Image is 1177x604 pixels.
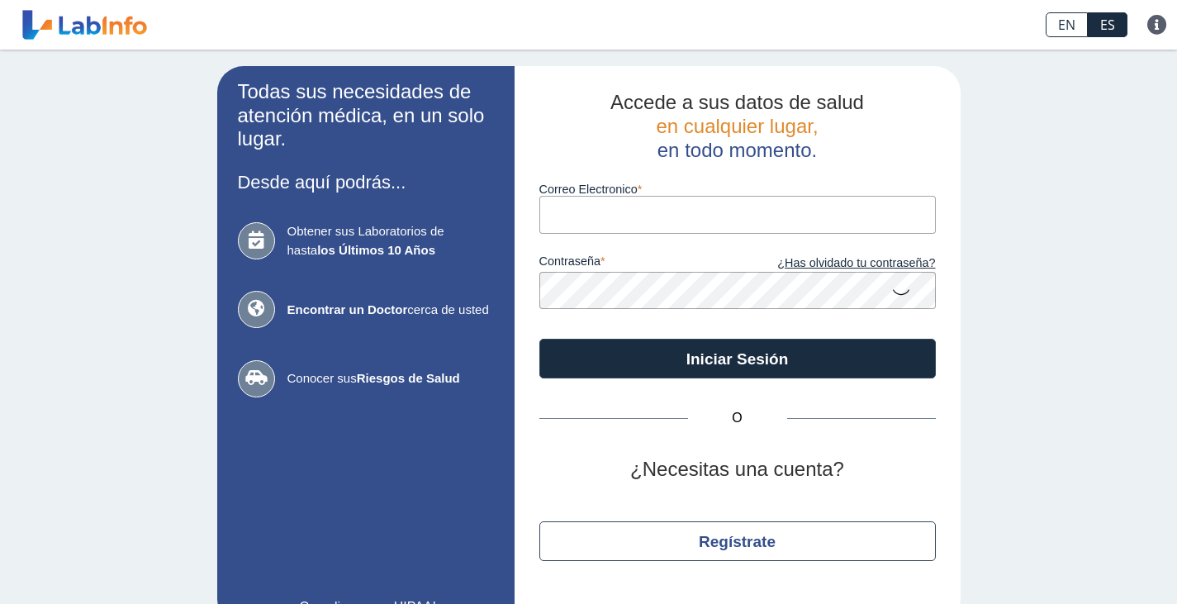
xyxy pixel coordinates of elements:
b: los Últimos 10 Años [317,243,435,257]
span: en cualquier lugar, [656,115,818,137]
label: contraseña [539,254,738,273]
h2: Todas sus necesidades de atención médica, en un solo lugar. [238,80,494,151]
span: O [688,408,787,428]
span: Accede a sus datos de salud [610,91,864,113]
b: Encontrar un Doctor [287,302,408,316]
span: Obtener sus Laboratorios de hasta [287,222,494,259]
label: Correo Electronico [539,183,936,196]
h3: Desde aquí podrás... [238,172,494,193]
h2: ¿Necesitas una cuenta? [539,458,936,482]
b: Riesgos de Salud [357,371,460,385]
a: ¿Has olvidado tu contraseña? [738,254,936,273]
a: EN [1046,12,1088,37]
button: Iniciar Sesión [539,339,936,378]
a: ES [1088,12,1127,37]
span: Conocer sus [287,369,494,388]
span: en todo momento. [657,139,817,161]
span: cerca de usted [287,301,494,320]
button: Regístrate [539,521,936,561]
